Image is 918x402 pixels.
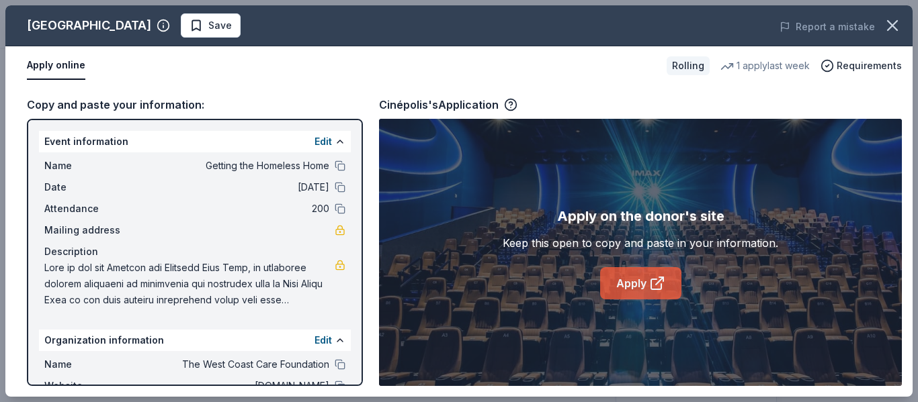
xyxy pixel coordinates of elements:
span: The West Coast Care Foundation [134,356,329,372]
div: Keep this open to copy and paste in your information. [503,235,778,251]
div: 1 apply last week [720,58,810,74]
div: Cinépolis's Application [379,96,517,113]
span: Website [44,378,134,394]
div: Apply on the donor's site [557,205,724,227]
span: [DATE] [134,179,329,195]
div: Organization information [39,330,351,351]
button: Requirements [821,58,902,74]
button: Save [181,13,241,38]
button: Edit [315,134,332,150]
span: Requirements [837,58,902,74]
button: Apply online [27,52,85,80]
div: Description [44,244,345,260]
a: Apply [600,267,681,299]
span: Mailing address [44,222,134,238]
div: Event information [39,131,351,152]
div: Rolling [667,56,710,75]
div: Copy and paste your information: [27,96,363,113]
span: 200 [134,201,329,217]
button: Edit [315,332,332,348]
span: Name [44,158,134,174]
span: Date [44,179,134,195]
button: Report a mistake [780,19,875,35]
span: Save [208,17,232,34]
div: [GEOGRAPHIC_DATA] [27,15,151,36]
span: [DOMAIN_NAME] [134,378,329,394]
span: Lore ip dol sit Ametcon adi Elitsedd Eius Temp, in utlaboree dolorem aliquaeni ad minimvenia qui ... [44,260,335,308]
span: Name [44,356,134,372]
span: Attendance [44,201,134,217]
span: Getting the Homeless Home [134,158,329,174]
